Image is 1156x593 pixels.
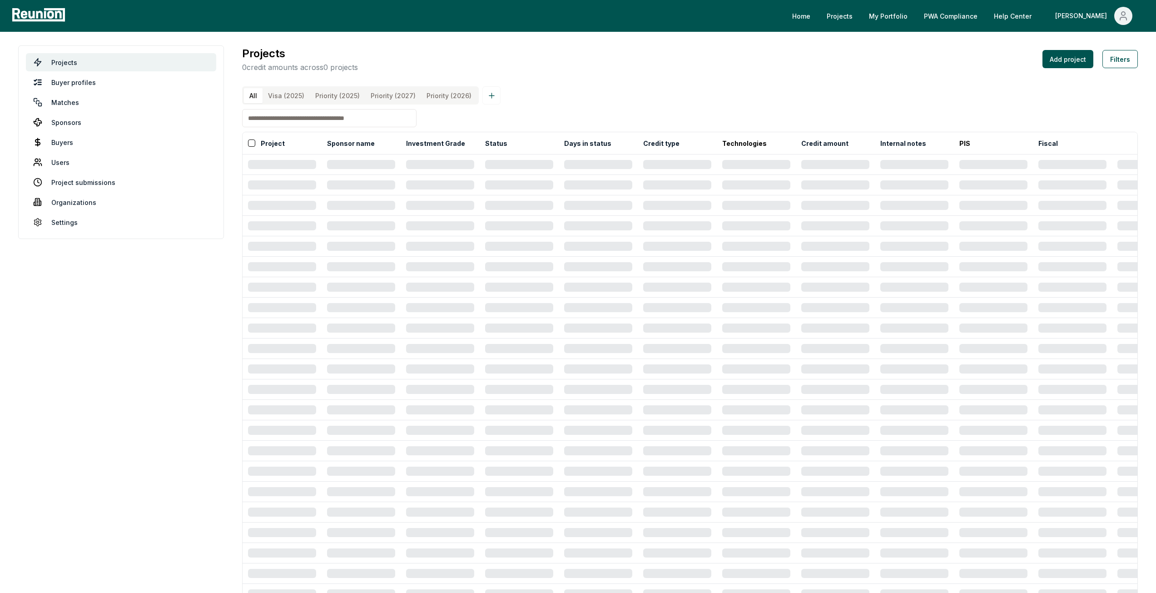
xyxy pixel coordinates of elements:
a: Sponsors [26,113,216,131]
a: Users [26,153,216,171]
h3: Projects [242,45,358,62]
button: Internal notes [878,134,928,152]
a: Settings [26,213,216,231]
button: Priority (2026) [421,88,477,103]
a: Help Center [987,7,1039,25]
a: Matches [26,93,216,111]
p: 0 credit amounts across 0 projects [242,62,358,73]
button: Priority (2027) [365,88,421,103]
button: Investment Grade [404,134,467,152]
nav: Main [785,7,1147,25]
button: Sponsor name [325,134,377,152]
a: PWA Compliance [917,7,985,25]
a: Project submissions [26,173,216,191]
div: [PERSON_NAME] [1055,7,1111,25]
button: Fiscal year [1037,134,1076,152]
a: My Portfolio [862,7,915,25]
button: Filters [1102,50,1138,68]
button: Credit amount [799,134,850,152]
a: Organizations [26,193,216,211]
a: Projects [26,53,216,71]
button: Add project [1042,50,1093,68]
a: Home [785,7,818,25]
button: Credit type [641,134,681,152]
button: [PERSON_NAME] [1048,7,1140,25]
button: Status [483,134,509,152]
button: Project [259,134,287,152]
a: Buyer profiles [26,73,216,91]
a: Projects [819,7,860,25]
button: Visa (2025) [263,88,310,103]
a: Buyers [26,133,216,151]
button: Priority (2025) [310,88,365,103]
button: Days in status [562,134,613,152]
button: All [244,88,263,103]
